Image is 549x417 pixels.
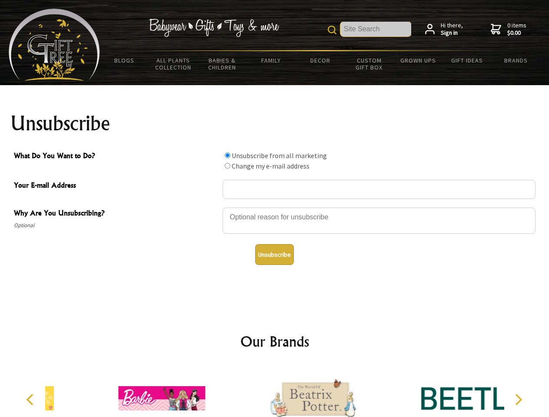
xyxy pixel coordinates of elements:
strong: Sign in [441,29,463,37]
a: Brands [492,51,541,69]
textarea: Why Are You Unsubscribing? [223,208,536,234]
input: What Do You Want to Do? [225,152,230,158]
h1: Unsubscribe [10,113,539,134]
label: Unsubscribe from all marketing [232,151,327,160]
input: What Do You Want to Do? [225,163,230,169]
span: Why Are You Unsubscribing? [14,208,218,220]
span: Optional [14,220,218,231]
a: Hi there,Sign in [425,22,463,37]
span: Your E-mail Address [14,180,218,192]
span: What Do You Want to Do? [14,150,218,163]
span: 0 items [507,21,526,37]
a: Grown Ups [393,51,443,69]
a: Custom Gift Box [345,51,394,76]
button: Previous [22,390,41,409]
input: Your E-mail Address [223,180,536,199]
a: Babies & Children [198,51,247,76]
a: 0 items$0.00 [491,22,526,37]
img: product search [328,26,336,34]
label: Change my e-mail address [232,162,309,170]
button: Next [509,390,528,409]
a: BLOGS [100,51,149,69]
a: Decor [296,51,345,69]
a: All Plants Collection [149,51,198,76]
a: Gift Ideas [443,51,492,69]
span: Hi there, [441,22,463,37]
button: Unsubscribe [255,244,294,265]
strong: $0.00 [507,29,526,37]
input: Site Search [340,22,411,36]
h2: Our Brands [17,331,532,352]
img: Babyware - Gifts - Toys and more... [9,9,100,81]
img: Babywear - Gifts - Toys & more [149,19,279,37]
a: Family [247,51,296,69]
